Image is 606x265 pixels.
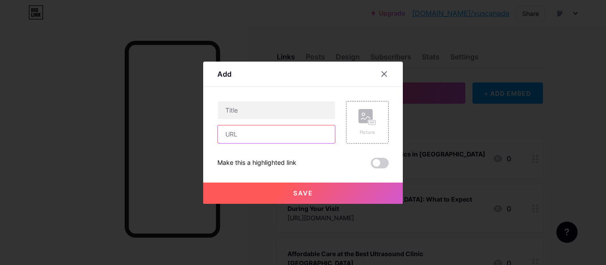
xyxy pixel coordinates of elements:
[217,158,296,168] div: Make this a highlighted link
[218,125,335,143] input: URL
[358,129,376,136] div: Picture
[293,189,313,197] span: Save
[203,183,403,204] button: Save
[217,69,232,79] div: Add
[218,101,335,119] input: Title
